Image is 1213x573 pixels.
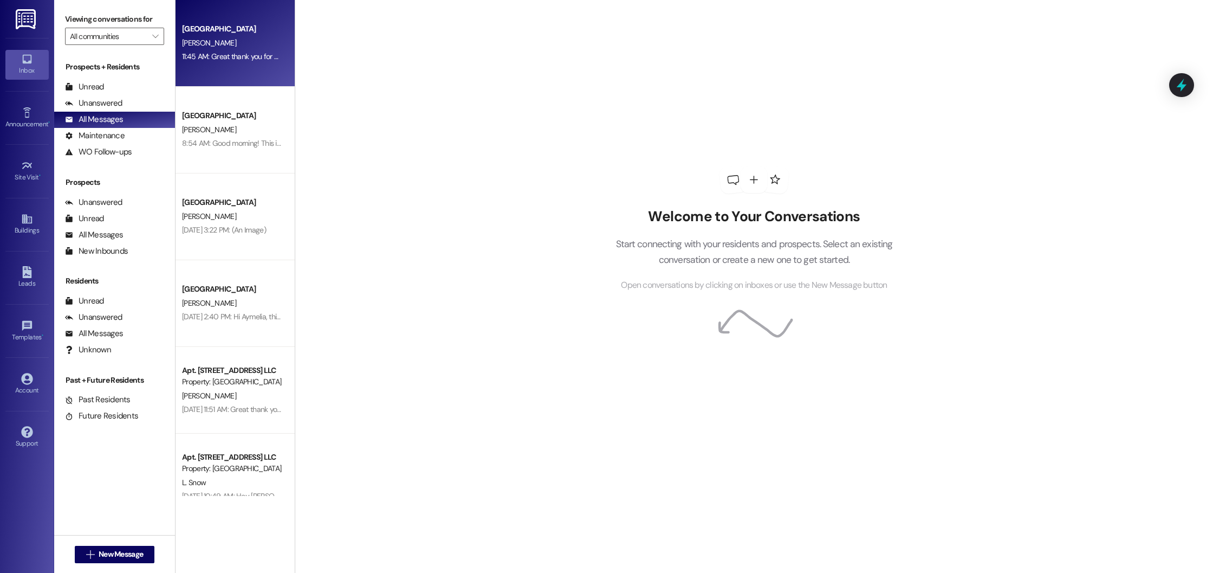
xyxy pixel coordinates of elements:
div: WO Follow-ups [65,146,132,158]
div: Past + Future Residents [54,375,175,386]
div: Property: [GEOGRAPHIC_DATA] [182,463,282,474]
div: Future Residents [65,410,138,422]
i:  [152,32,158,41]
div: Maintenance [65,130,125,141]
div: Residents [54,275,175,287]
div: [GEOGRAPHIC_DATA] [182,284,282,295]
span: [PERSON_NAME] [182,391,236,401]
span: New Message [99,549,143,560]
div: [DATE] 11:51 AM: Great thank you! [182,404,283,414]
span: Open conversations by clicking on inboxes or use the New Message button [621,279,887,292]
div: Unanswered [65,197,122,208]
a: Support [5,423,49,452]
input: All communities [70,28,147,45]
div: [DATE] 2:40 PM: Hi Aymelia, this is Summer from [GEOGRAPHIC_DATA]! I wanted to reach out and info... [182,312,931,321]
div: Unknown [65,344,111,356]
p: Start connecting with your residents and prospects. Select an existing conversation or create a n... [599,236,909,267]
a: Templates • [5,317,49,346]
div: Prospects [54,177,175,188]
div: Unanswered [65,312,122,323]
span: • [39,172,41,179]
div: Apt. [STREET_ADDRESS] LLC [182,365,282,376]
div: [DATE] 10:49 AM: Hey [PERSON_NAME], I spoke with [PERSON_NAME] and she said that the fifth was fine! [182,491,513,501]
div: Unread [65,81,104,93]
img: ResiDesk Logo [16,9,38,29]
a: Account [5,370,49,399]
span: [PERSON_NAME] [182,125,236,134]
div: Unread [65,213,104,224]
span: [PERSON_NAME] [182,298,236,308]
div: Unanswered [65,98,122,109]
h2: Welcome to Your Conversations [599,208,909,226]
span: • [42,332,43,339]
a: Site Visit • [5,157,49,186]
div: Prospects + Residents [54,61,175,73]
span: [PERSON_NAME] [182,38,236,48]
div: Unread [65,295,104,307]
div: [DATE] 3:22 PM: (An Image) [182,225,266,235]
div: All Messages [65,114,123,125]
div: Property: [GEOGRAPHIC_DATA] [182,376,282,388]
label: Viewing conversations for [65,11,164,28]
span: L. Snow [182,478,206,487]
div: All Messages [65,328,123,339]
a: Leads [5,263,49,292]
span: • [48,119,50,126]
div: All Messages [65,229,123,241]
div: [GEOGRAPHIC_DATA] [182,197,282,208]
a: Buildings [5,210,49,239]
div: [GEOGRAPHIC_DATA] [182,23,282,35]
div: Apt. [STREET_ADDRESS] LLC [182,452,282,463]
div: 11:45 AM: Great thank you for all the information. [182,51,331,61]
div: New Inbounds [65,246,128,257]
a: Inbox [5,50,49,79]
div: Past Residents [65,394,131,405]
div: [GEOGRAPHIC_DATA] [182,110,282,121]
i:  [86,550,94,559]
span: [PERSON_NAME] [182,211,236,221]
button: New Message [75,546,155,563]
